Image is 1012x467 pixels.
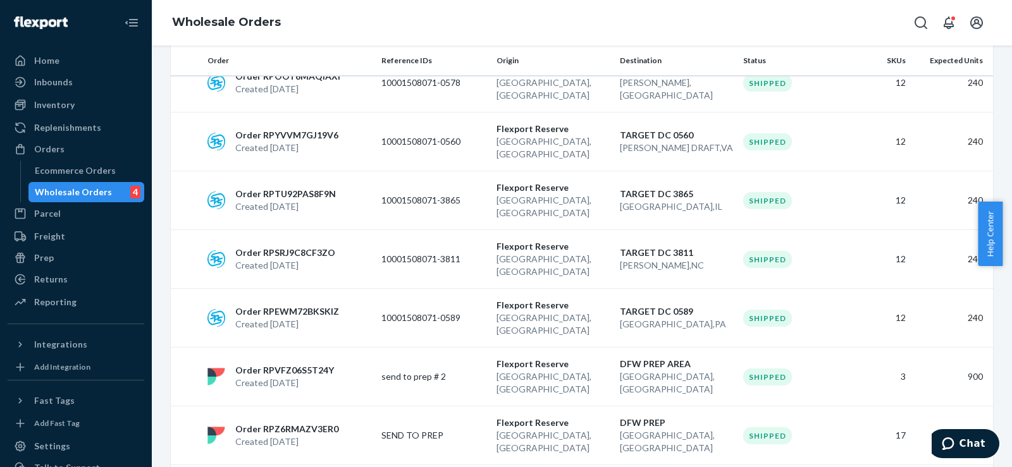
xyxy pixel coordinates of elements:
[35,186,112,198] div: Wholesale Orders
[207,309,225,327] img: sps-commerce logo
[911,45,993,76] th: Expected Units
[34,230,65,243] div: Freight
[978,202,1003,266] button: Help Center
[743,75,792,92] div: Shipped
[34,207,61,220] div: Parcel
[497,76,610,102] p: [GEOGRAPHIC_DATA] , [GEOGRAPHIC_DATA]
[911,54,993,112] td: 240
[853,348,911,406] td: 3
[853,45,911,76] th: SKUs
[738,45,853,76] th: Status
[620,358,733,370] p: DFW PREP AREA
[497,312,610,337] p: [GEOGRAPHIC_DATA] , [GEOGRAPHIC_DATA]
[34,143,65,155] div: Orders
[235,259,335,272] p: Created [DATE]
[911,171,993,230] td: 240
[743,251,792,268] div: Shipped
[620,318,733,331] p: [GEOGRAPHIC_DATA] , PA
[8,51,144,71] a: Home
[34,54,59,67] div: Home
[620,129,733,142] p: TARGET DC 0560
[235,423,338,435] p: Order RPZ6RMAZV3ER0
[8,226,144,246] a: Freight
[8,95,144,115] a: Inventory
[853,289,911,348] td: 12
[853,54,911,112] td: 12
[497,181,610,194] p: Flexport Reserve
[207,74,225,92] img: sps-commerce logo
[235,364,334,377] p: Order RPVFZ06S5T24Y
[620,259,733,272] p: [PERSON_NAME] , NC
[743,368,792,385] div: Shipped
[853,171,911,230] td: 12
[34,273,68,286] div: Returns
[207,191,225,209] img: sps-commerce logo
[911,289,993,348] td: 240
[8,334,144,355] button: Integrations
[130,186,140,198] div: 4
[743,427,792,444] div: Shipped
[8,248,144,268] a: Prep
[497,358,610,370] p: Flexport Reserve
[381,429,483,442] p: SEND TO PREP
[743,310,792,327] div: Shipped
[34,440,70,452] div: Settings
[853,230,911,289] td: 12
[620,416,733,429] p: DFW PREP
[14,16,68,29] img: Flexport logo
[620,76,733,102] p: [PERSON_NAME] , [GEOGRAPHIC_DATA]
[235,318,339,331] p: Created [DATE]
[8,118,144,138] a: Replenishments
[911,112,993,171] td: 240
[34,296,77,308] div: Reporting
[34,121,101,134] div: Replenishments
[172,15,281,29] a: Wholesale Orders
[235,246,335,259] p: Order RPSRJ9C8CF3ZO
[35,164,116,177] div: Ecommerce Orders
[381,194,483,207] p: 10001508071-3865
[28,161,145,181] a: Ecommerce Orders
[497,416,610,429] p: Flexport Reserve
[235,435,338,448] p: Created [DATE]
[8,391,144,411] button: Fast Tags
[235,377,334,389] p: Created [DATE]
[620,142,733,154] p: [PERSON_NAME] DRAFT , VA
[911,230,993,289] td: 240
[8,436,144,456] a: Settings
[34,418,80,428] div: Add Fast Tag
[207,368,225,385] img: flexport logo
[497,253,610,278] p: [GEOGRAPHIC_DATA] , [GEOGRAPHIC_DATA]
[34,252,54,264] div: Prep
[235,142,338,154] p: Created [DATE]
[207,427,225,444] img: flexport logo
[235,70,340,83] p: Order RPOOT6MAQIAXI
[34,99,75,111] div: Inventory
[235,305,339,318] p: Order RPEWM72BKSKIZ
[497,429,610,454] p: [GEOGRAPHIC_DATA] , [GEOGRAPHIC_DATA]
[615,45,738,76] th: Destination
[8,416,144,431] a: Add Fast Tag
[908,10,934,35] button: Open Search Box
[119,10,144,35] button: Close Navigation
[497,194,610,219] p: [GEOGRAPHIC_DATA] , [GEOGRAPHIC_DATA]
[162,4,291,41] ol: breadcrumbs
[497,135,610,161] p: [GEOGRAPHIC_DATA] , [GEOGRAPHIC_DATA]
[853,406,911,465] td: 17
[207,133,225,150] img: sps-commerce logo
[235,200,336,213] p: Created [DATE]
[207,250,225,268] img: sps-commerce logo
[381,76,483,89] p: 10001508071-0578
[932,429,999,461] iframe: Opens a widget where you can chat to one of our agents
[936,10,961,35] button: Open notifications
[34,394,75,407] div: Fast Tags
[235,188,336,200] p: Order RPTU92PAS8F9N
[853,112,911,171] td: 12
[743,192,792,209] div: Shipped
[381,253,483,265] p: 10001508071-3811
[911,348,993,406] td: 900
[620,188,733,200] p: TARGET DC 3865
[381,312,483,324] p: 10001508071-0589
[497,299,610,312] p: Flexport Reserve
[491,45,615,76] th: Origin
